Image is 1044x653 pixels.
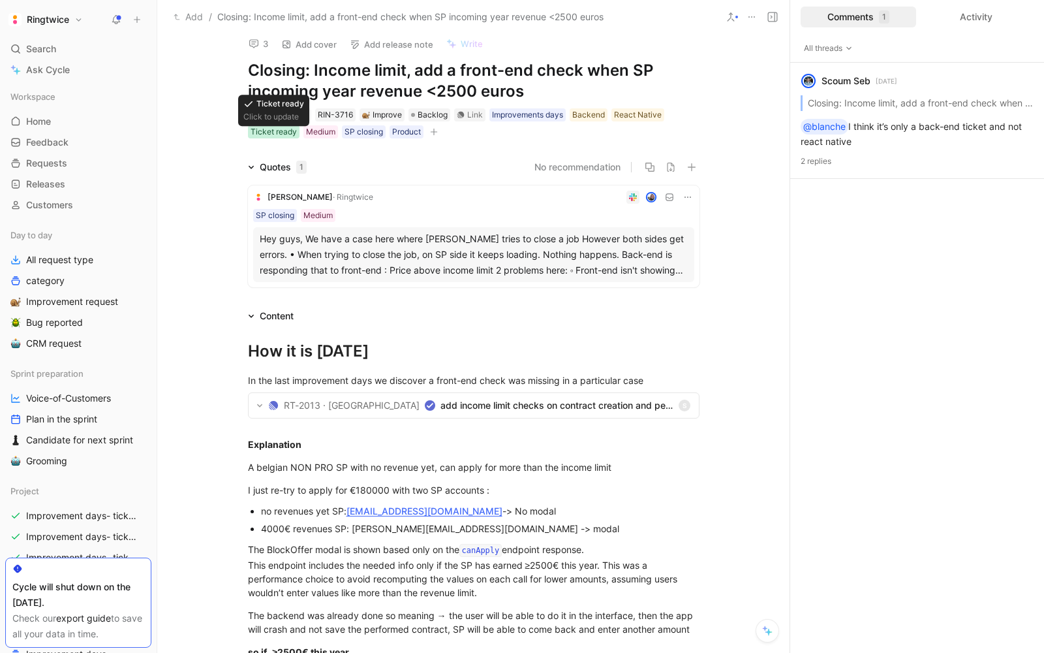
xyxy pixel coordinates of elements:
a: Improvement days- tickets ready- backend [5,527,151,547]
span: CRM request [26,337,82,350]
span: Plan in the sprint [26,413,97,426]
button: RingtwiceRingtwice [5,10,86,29]
span: · Ringtwice [333,192,373,202]
span: Day to day [10,229,52,242]
a: Feedback [5,133,151,152]
button: Add release note [344,35,439,54]
span: Releases [26,178,65,191]
span: Improvement request [26,295,118,308]
span: Voice-of-Customers [26,392,111,405]
a: 🪲Bug reported [5,313,151,332]
a: Home [5,112,151,131]
strong: Explanation [248,439,301,450]
span: Search [26,41,56,57]
div: React Native [614,108,662,121]
div: Sprint preparation [5,364,151,383]
span: Improvement days- tickets ready- React [26,509,138,522]
div: Search [5,39,151,59]
div: 4000€ revenues SP: [PERSON_NAME][EMAIL_ADDRESS][DOMAIN_NAME] -> modal [261,522,699,535]
a: All request type [5,250,151,270]
div: 1 [879,10,889,24]
a: Improvement days- tickets ready-legacy [5,548,151,567]
span: Add assignee [260,110,309,119]
div: Activity [919,7,1034,27]
div: Workspace [5,87,151,106]
a: [EMAIL_ADDRESS][DOMAIN_NAME] [346,505,502,517]
span: / [209,9,212,25]
a: Customers [5,195,151,215]
div: Sprint preparationVoice-of-CustomersPlan in the sprint♟️Candidate for next sprint🤖Grooming [5,364,151,471]
span: Sprint preparation [10,367,84,380]
img: 🐌 [362,111,370,119]
span: Feedback [26,136,69,149]
div: Content [260,308,294,324]
img: logo [253,192,264,202]
img: ♟️ [10,435,21,445]
img: avatar [647,193,655,202]
span: Project [10,485,39,498]
a: ♟️Candidate for next sprint [5,430,151,450]
span: Customers [26,199,73,212]
div: Comments1 [801,7,916,27]
a: 🐌Improvement request [5,292,151,311]
span: category [26,274,65,287]
div: no revenues yet SP: -> No modal [261,504,699,518]
span: Closing: Income limit, add a front-end check when SP incoming year revenue <2500 euros [217,9,604,25]
button: All threads [801,42,856,55]
img: 🤖 [10,456,21,466]
a: Requests [5,153,151,173]
div: How it is [DATE] [248,340,699,363]
span: Improvement days- tickets ready-legacy [26,551,138,564]
p: [DATE] [876,75,897,87]
div: Ticket ready [251,125,297,138]
a: Plan in the sprint [5,409,151,429]
img: 🤖 [10,338,21,349]
span: Workspace [10,90,55,103]
div: SP closing [256,209,294,222]
h1: Ringtwice [27,14,69,25]
div: RIN-3716 [318,108,353,121]
div: Content [243,308,299,324]
div: Hey guys, We have a case here where [PERSON_NAME] tries to close a job However both sides get err... [260,231,688,278]
span: Requests [26,157,67,170]
a: Improvement days- tickets ready- React [5,506,151,526]
span: Candidate for next sprint [26,434,133,447]
div: Backend [572,108,605,121]
button: 🤖 [8,453,23,469]
button: Add [170,9,206,25]
span: RT-2013 · [GEOGRAPHIC_DATA] [284,398,420,413]
span: [PERSON_NAME] [268,192,333,202]
a: 🤖CRM request [5,334,151,353]
span: Grooming [26,454,67,468]
code: canApply [459,544,502,557]
div: Product [392,125,421,138]
div: Medium [306,125,335,138]
span: add income limit checks on contract creation and perform flows for both mobile and legacy [440,398,673,413]
div: 🐌Improve [360,108,405,121]
div: Scoum Seb [821,73,870,89]
a: export guide [56,613,111,624]
img: 🪲 [10,317,21,328]
div: 1 [296,161,307,174]
img: Ringtwice [8,13,22,26]
a: Releases [5,174,151,194]
img: avatar [803,75,814,87]
div: A belgian NON PRO SP with no revenue yet, can apply for more than the income limit [248,460,699,474]
div: Backlog [408,108,450,121]
div: Day to day [5,225,151,245]
a: category [5,271,151,291]
button: No recommendation [534,159,621,175]
div: ProjectImprovement days- tickets ready- ReactImprovement days- tickets ready- backendImprovement ... [5,481,151,609]
div: I just re-try to apply for €180000 with two SP accounts : [248,483,699,497]
a: Ask Cycle [5,60,151,80]
button: 🪲 [8,315,23,330]
div: Quotes1 [243,159,312,175]
svg: Done [425,400,435,411]
span: Home [26,115,51,128]
div: The backend was already done so meaning → the user will be able to do it in the interface, then t... [248,609,699,636]
button: Add cover [275,35,343,54]
button: Write [440,35,489,53]
button: ♟️ [8,432,23,448]
button: S [678,398,691,413]
a: Voice-of-Customers [5,389,151,408]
